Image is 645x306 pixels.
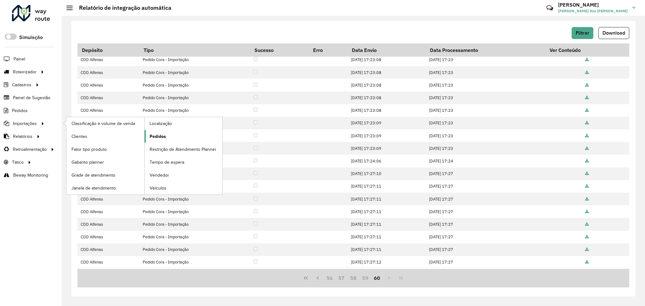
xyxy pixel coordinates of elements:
[558,2,628,8] h3: [PERSON_NAME]
[585,247,589,252] a: Ver Conteúdo
[585,234,589,240] a: Ver Conteúdo
[140,92,250,104] td: Pedido Cora - Importação
[426,129,545,142] td: [DATE] 17:23
[426,231,545,243] td: [DATE] 17:27
[347,129,425,142] td: [DATE] 17:23:09
[598,27,629,39] button: Download
[140,231,250,243] td: Pedido Cora - Importação
[77,256,140,269] td: CDD Alfenas
[71,133,87,140] span: Clientes
[359,272,371,284] button: 59
[585,259,589,265] a: Ver Conteúdo
[347,66,425,79] td: [DATE] 17:23:08
[12,107,28,114] span: Pedidos
[347,104,425,117] td: [DATE] 17:23:08
[585,95,589,100] a: Ver Conteúdo
[347,180,425,193] td: [DATE] 17:27:11
[77,92,140,104] td: CDD Alfenas
[585,57,589,62] a: Ver Conteúdo
[140,205,250,218] td: Pedido Cora - Importação
[13,146,47,153] span: Retroalimentação
[543,1,557,15] a: Contato Rápido
[426,155,545,167] td: [DATE] 17:24
[140,43,250,57] th: Tipo
[77,218,140,230] td: CDD Alfenas
[426,54,545,66] td: [DATE] 17:23
[66,130,144,143] a: Clientes
[77,54,140,66] td: CDD Alfenas
[347,193,425,205] td: [DATE] 17:27:11
[426,243,545,256] td: [DATE] 17:27
[585,196,589,202] a: Ver Conteúdo
[77,104,140,117] td: CDD Alfenas
[140,54,250,66] td: Pedido Cora - Importação
[145,182,222,194] a: Veículos
[73,4,171,11] h2: Relatório de integração automática
[585,222,589,227] a: Ver Conteúdo
[585,209,589,214] a: Ver Conteúdo
[145,156,222,168] a: Tempo de espera
[71,159,104,166] span: Gabarito planner
[426,193,545,205] td: [DATE] 17:27
[585,146,589,151] a: Ver Conteúdo
[347,205,425,218] td: [DATE] 17:27:11
[71,185,116,191] span: Janela de atendimento
[140,243,250,256] td: Pedido Cora - Importação
[347,272,359,284] button: 58
[558,8,628,14] span: [PERSON_NAME] Dos [PERSON_NAME]
[145,117,222,130] a: Localização
[426,117,545,129] td: [DATE] 17:23
[347,256,425,269] td: [DATE] 17:27:12
[150,120,172,127] span: Localização
[347,54,425,66] td: [DATE] 17:23:08
[585,133,589,139] a: Ver Conteúdo
[66,156,144,168] a: Gabarito planner
[150,172,169,178] span: Vendedor
[13,69,37,75] span: Roteirizador
[71,146,107,153] span: Fator tipo produto
[347,43,425,57] th: Data Envio
[66,182,144,194] a: Janela de atendimento
[585,108,589,113] a: Ver Conteúdo
[312,272,324,284] button: Previous Page
[150,159,184,166] span: Tempo de espera
[150,133,166,140] span: Pedidos
[12,82,31,88] span: Cadastros
[14,56,25,62] span: Painel
[140,104,250,117] td: Pedido Cora - Importação
[150,185,166,191] span: Veículos
[572,27,593,39] button: Filtrar
[426,79,545,91] td: [DATE] 17:23
[19,34,43,41] label: Simulação
[585,82,589,88] a: Ver Conteúdo
[300,272,312,284] button: First Page
[71,172,115,178] span: Grade de atendimento
[145,169,222,181] a: Vendedor
[426,256,545,269] td: [DATE] 17:27
[426,142,545,155] td: [DATE] 17:23
[335,272,347,284] button: 57
[576,30,589,36] span: Filtrar
[140,66,250,79] td: Pedido Cora - Importação
[426,43,545,57] th: Data Processamento
[77,231,140,243] td: CDD Alfenas
[13,120,37,127] span: Importações
[66,169,144,181] a: Grade de atendimento
[12,159,24,166] span: Tático
[13,172,48,178] span: Beway Monitoring
[250,43,309,57] th: Sucesso
[140,218,250,230] td: Pedido Cora - Importação
[77,243,140,256] td: CDD Alfenas
[66,143,144,156] a: Fator tipo produto
[347,142,425,155] td: [DATE] 17:23:09
[347,92,425,104] td: [DATE] 17:23:08
[140,256,250,269] td: Pedido Cora - Importação
[77,66,140,79] td: CDD Alfenas
[426,180,545,193] td: [DATE] 17:27
[426,66,545,79] td: [DATE] 17:23
[347,243,425,256] td: [DATE] 17:27:11
[585,158,589,164] a: Ver Conteúdo
[77,79,140,91] td: CDD Alfenas
[145,130,222,143] a: Pedidos
[77,193,140,205] td: CDD Alfenas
